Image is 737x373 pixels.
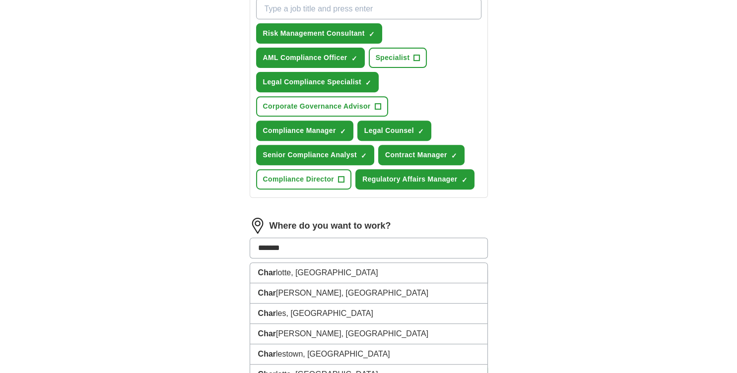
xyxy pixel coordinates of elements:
button: Specialist [369,48,427,68]
span: Compliance Director [263,174,335,185]
span: Legal Counsel [364,125,414,136]
button: Corporate Governance Advisor [256,96,388,117]
span: Senior Compliance Analyst [263,150,357,160]
button: Legal Compliance Specialist✓ [256,72,379,92]
strong: Char [258,329,276,338]
span: Corporate Governance Advisor [263,101,371,112]
button: Contract Manager✓ [378,145,465,165]
span: ✓ [361,152,367,160]
strong: Char [258,350,276,358]
span: Contract Manager [385,150,447,160]
span: ✓ [340,127,346,135]
span: ✓ [451,152,457,160]
span: ✓ [365,79,371,87]
li: [PERSON_NAME], [GEOGRAPHIC_DATA] [250,283,487,304]
li: [PERSON_NAME], [GEOGRAPHIC_DATA] [250,324,487,344]
strong: Char [258,268,276,277]
span: ✓ [369,30,375,38]
strong: Char [258,289,276,297]
button: Compliance Manager✓ [256,121,353,141]
span: Specialist [376,53,410,63]
li: lestown, [GEOGRAPHIC_DATA] [250,344,487,365]
img: location.png [250,218,266,234]
span: ✓ [461,176,467,184]
span: Legal Compliance Specialist [263,77,362,87]
button: Regulatory Affairs Manager✓ [355,169,474,189]
li: lotte, [GEOGRAPHIC_DATA] [250,263,487,283]
span: AML Compliance Officer [263,53,347,63]
span: ✓ [351,55,357,62]
span: Regulatory Affairs Manager [362,174,457,185]
label: Where do you want to work? [269,219,391,233]
button: AML Compliance Officer✓ [256,48,365,68]
span: Compliance Manager [263,125,336,136]
li: les, [GEOGRAPHIC_DATA] [250,304,487,324]
button: Risk Management Consultant✓ [256,23,382,44]
span: ✓ [418,127,424,135]
button: Senior Compliance Analyst✓ [256,145,375,165]
span: Risk Management Consultant [263,28,365,39]
strong: Char [258,309,276,317]
button: Compliance Director [256,169,352,189]
button: Legal Counsel✓ [357,121,431,141]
